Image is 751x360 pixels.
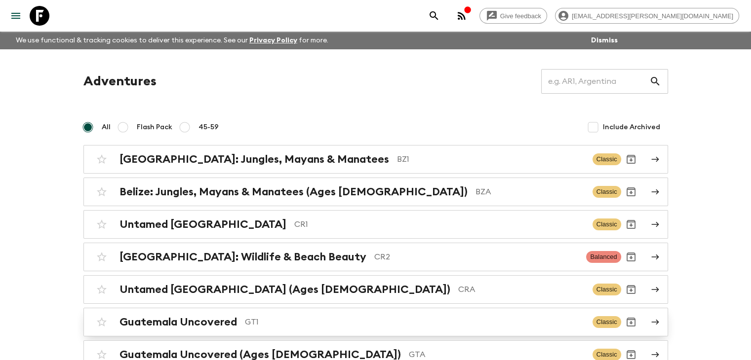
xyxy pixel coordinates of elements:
p: CR2 [374,251,579,263]
span: 45-59 [198,122,219,132]
button: menu [6,6,26,26]
button: Archive [621,149,641,169]
h2: [GEOGRAPHIC_DATA]: Jungles, Mayans & Manatees [119,153,389,166]
h2: Guatemala Uncovered [119,316,237,328]
p: CR1 [294,218,585,230]
p: BZA [475,186,585,198]
a: Give feedback [479,8,547,24]
h1: Adventures [83,72,157,91]
a: Guatemala UncoveredGT1ClassicArchive [83,308,668,336]
span: All [102,122,111,132]
h2: Untamed [GEOGRAPHIC_DATA] [119,218,286,231]
span: Classic [593,186,621,198]
div: [EMAIL_ADDRESS][PERSON_NAME][DOMAIN_NAME] [555,8,739,24]
span: Include Archived [603,122,660,132]
a: [GEOGRAPHIC_DATA]: Jungles, Mayans & ManateesBZ1ClassicArchive [83,145,668,174]
span: [EMAIL_ADDRESS][PERSON_NAME][DOMAIN_NAME] [566,12,739,20]
h2: Belize: Jungles, Mayans & Manatees (Ages [DEMOGRAPHIC_DATA]) [119,185,468,198]
span: Classic [593,316,621,328]
p: We use functional & tracking cookies to deliver this experience. See our for more. [12,32,332,49]
span: Balanced [586,251,621,263]
span: Classic [593,218,621,230]
span: Classic [593,284,621,295]
span: Give feedback [495,12,547,20]
button: Archive [621,182,641,202]
span: Flash Pack [137,122,172,132]
a: Untamed [GEOGRAPHIC_DATA] (Ages [DEMOGRAPHIC_DATA])CRAClassicArchive [83,275,668,304]
p: GT1 [245,316,585,328]
h2: Untamed [GEOGRAPHIC_DATA] (Ages [DEMOGRAPHIC_DATA]) [119,283,450,296]
button: search adventures [424,6,444,26]
button: Archive [621,280,641,299]
button: Archive [621,215,641,234]
button: Archive [621,312,641,332]
p: BZ1 [397,153,585,165]
a: [GEOGRAPHIC_DATA]: Wildlife & Beach BeautyCR2BalancedArchive [83,243,668,271]
a: Untamed [GEOGRAPHIC_DATA]CR1ClassicArchive [83,210,668,239]
h2: [GEOGRAPHIC_DATA]: Wildlife & Beach Beauty [119,251,366,263]
button: Archive [621,247,641,267]
a: Belize: Jungles, Mayans & Manatees (Ages [DEMOGRAPHIC_DATA])BZAClassicArchive [83,178,668,206]
a: Privacy Policy [249,37,297,44]
p: CRA [458,284,585,295]
button: Dismiss [589,34,620,47]
input: e.g. AR1, Argentina [541,68,649,95]
span: Classic [593,153,621,165]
